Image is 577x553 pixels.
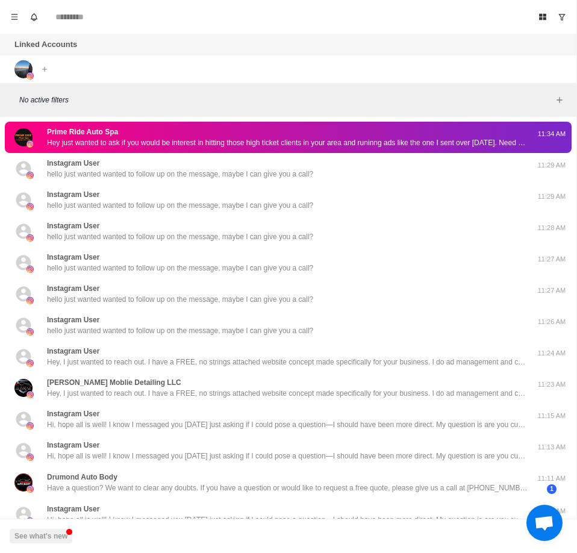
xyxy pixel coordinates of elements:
img: picture [27,234,34,242]
p: hello just wanted wanted to follow up on the message, maybe I can give you a call? [47,169,313,180]
p: 11:29 AM [537,192,567,202]
p: 11:26 AM [537,317,567,327]
img: picture [27,391,34,398]
p: 11:24 AM [537,348,567,358]
p: Instagram User [47,283,99,294]
img: picture [27,297,34,304]
p: 11:11 AM [537,473,567,484]
img: picture [14,379,33,397]
img: picture [27,486,34,493]
span: 1 [547,484,557,494]
p: 11:28 AM [537,223,567,233]
p: hello just wanted wanted to follow up on the message, maybe I can give you a call? [47,231,313,242]
p: Instagram User [47,189,99,200]
p: 11:27 AM [537,254,567,264]
img: picture [27,454,34,461]
p: 11:13 AM [537,442,567,452]
img: picture [27,517,34,525]
img: picture [14,128,33,146]
p: Linked Accounts [14,39,77,51]
p: Hi, hope all is well! I know I messaged you [DATE] just asking if I could pose a question—I shoul... [47,451,528,461]
p: 11:15 AM [537,411,567,421]
img: picture [27,140,34,148]
p: Instagram User [47,314,99,325]
div: Open chat [526,505,563,541]
button: Add account [37,62,52,77]
p: Instagram User [47,346,99,357]
button: Add filters [552,93,567,107]
p: Hi, hope all is well! I know I messaged you [DATE] just asking if I could pose a question—I shoul... [47,419,528,430]
p: 11:34 AM [537,129,567,139]
p: 11:27 AM [537,286,567,296]
p: Hey just wanted to ask if you would be interest in hitting those high ticket clients in your area... [47,137,528,148]
img: picture [27,328,34,336]
p: Hey, I just wanted to reach out. I have a FREE, no strings attached website concept made specific... [47,388,528,399]
img: picture [27,172,34,179]
p: Instagram User [47,158,99,169]
img: picture [14,473,33,492]
p: hello just wanted wanted to follow up on the message, maybe I can give you a call? [47,200,313,211]
p: Instagram User [47,408,99,419]
p: Hi, hope all is well! I know I messaged you [DATE] just asking if I could pose a question—I shoul... [47,514,528,525]
button: Show unread conversations [552,7,572,27]
p: No active filters [19,95,552,105]
p: Prime Ride Auto Spa [47,127,118,137]
p: Instagram User [47,440,99,451]
p: 11:23 AM [537,380,567,390]
img: picture [27,266,34,273]
p: Hey, I just wanted to reach out. I have a FREE, no strings attached website concept made specific... [47,357,528,367]
img: picture [27,360,34,367]
img: picture [27,422,34,430]
p: hello just wanted wanted to follow up on the message, maybe I can give you a call? [47,263,313,273]
img: picture [27,203,34,210]
button: Notifications [24,7,43,27]
img: picture [27,72,34,80]
p: hello just wanted wanted to follow up on the message, maybe I can give you a call? [47,294,313,305]
button: See what's new [10,529,72,543]
p: hello just wanted wanted to follow up on the message, maybe I can give you a call? [47,325,313,336]
p: Have a question? We want to clear any doubts. If you have a question or would like to request a f... [47,483,528,493]
p: [PERSON_NAME] Moblie Detailing LLC [47,377,181,388]
p: Instagram User [47,504,99,514]
p: Instagram User [47,252,99,263]
p: Drumond Auto Body [47,472,117,483]
button: Board View [533,7,552,27]
button: Menu [5,7,24,27]
p: 11:29 AM [537,160,567,170]
img: picture [14,60,33,78]
p: Instagram User [47,220,99,231]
